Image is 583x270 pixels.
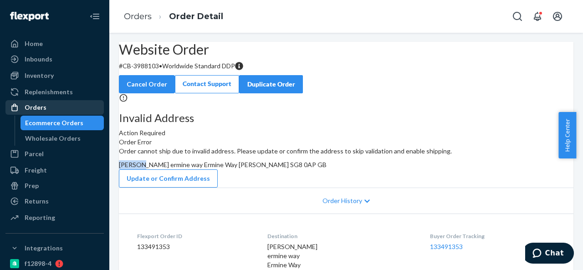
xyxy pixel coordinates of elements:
[558,112,576,158] button: Help Center
[5,178,104,193] a: Prep
[162,62,235,70] span: Worldwide Standard DDP
[25,181,39,190] div: Prep
[119,147,573,156] p: Order cannot ship due to invalid address. Please update or confirm the address to skip validation...
[119,112,573,124] h3: Invalid Address
[25,55,52,64] div: Inbounds
[119,42,573,57] h2: Website Order
[20,131,104,146] a: Wholesale Orders
[25,149,44,158] div: Parcel
[137,232,253,240] dt: Flexport Order ID
[267,232,415,240] dt: Destination
[25,134,81,143] div: Wholesale Orders
[5,52,104,66] a: Inbounds
[117,3,230,30] ol: breadcrumbs
[159,62,162,70] span: •
[10,12,49,21] img: Flexport logo
[124,11,152,21] a: Orders
[25,71,54,80] div: Inventory
[119,112,573,138] div: Action Required
[525,243,574,265] iframe: Opens a widget where you can chat to one of our agents
[528,7,547,25] button: Open notifications
[25,87,73,97] div: Replenishments
[25,244,63,253] div: Integrations
[247,80,295,89] div: Duplicate Order
[548,7,567,25] button: Open account menu
[137,242,253,251] dd: 133491353
[430,243,463,250] a: 133491353
[5,210,104,225] a: Reporting
[119,61,573,71] p: # CB-3988103
[119,138,573,147] header: Order Error
[5,36,104,51] a: Home
[25,166,47,175] div: Freight
[5,100,104,115] a: Orders
[169,11,223,21] a: Order Detail
[25,197,49,206] div: Returns
[86,7,104,25] button: Close Navigation
[239,75,303,93] button: Duplicate Order
[5,194,104,209] a: Returns
[25,118,83,127] div: Ecommerce Orders
[119,169,218,188] button: Update or Confirm Address
[322,196,362,205] span: Order History
[119,161,327,168] span: [PERSON_NAME] ermine way Ermine Way [PERSON_NAME] SG8 0AP GB
[119,75,175,93] button: Cancel Order
[20,116,104,130] a: Ecommerce Orders
[5,241,104,255] button: Integrations
[430,232,555,240] dt: Buyer Order Tracking
[175,75,239,93] a: Contact Support
[25,213,55,222] div: Reporting
[5,68,104,83] a: Inventory
[25,39,43,48] div: Home
[5,163,104,178] a: Freight
[25,103,46,112] div: Orders
[5,85,104,99] a: Replenishments
[5,147,104,161] a: Parcel
[25,259,51,268] div: f12898-4
[508,7,527,25] button: Open Search Box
